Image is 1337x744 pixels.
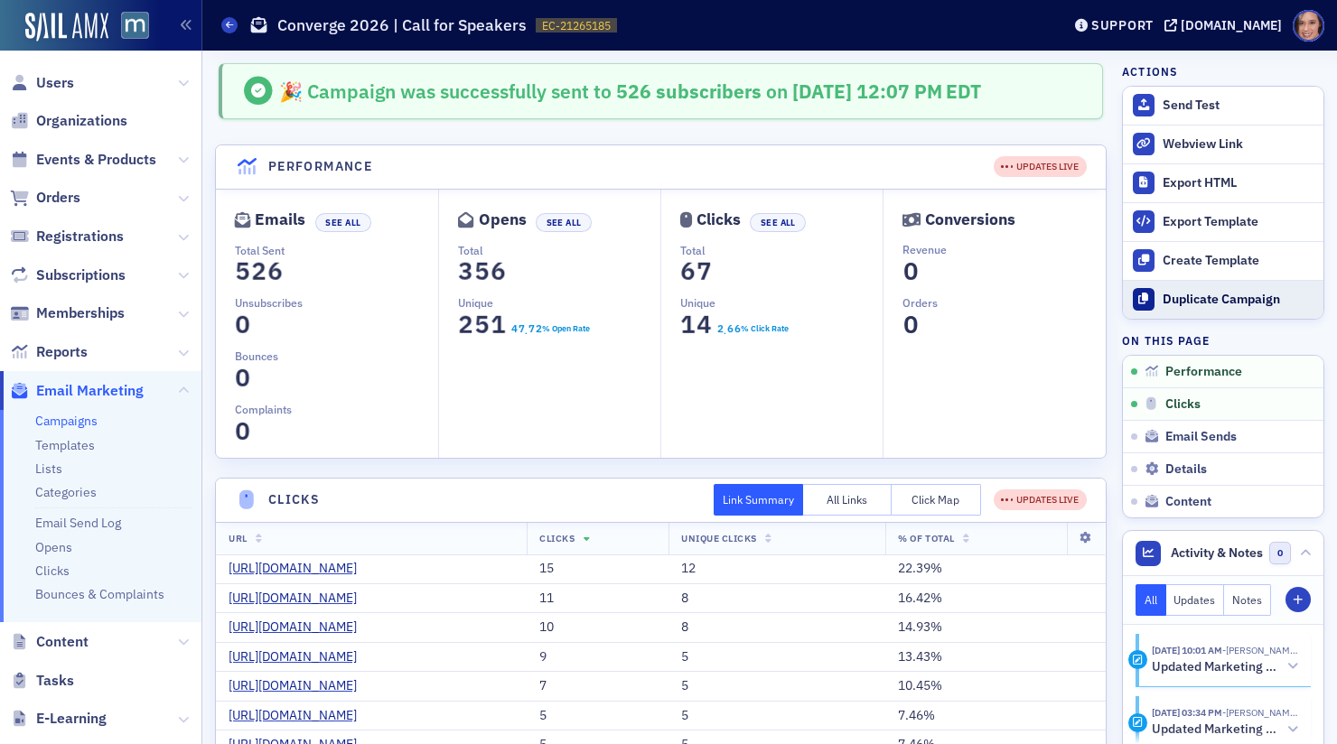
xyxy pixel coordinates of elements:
[458,294,660,311] p: Unique
[1163,175,1314,191] div: Export HTML
[10,150,156,170] a: Events & Products
[539,678,656,694] div: 7
[1152,644,1222,656] time: 8/13/2025 10:01 AM
[680,294,883,311] p: Unique
[230,362,255,394] span: 0
[453,256,478,287] span: 3
[733,321,742,337] span: 6
[255,215,305,225] div: Emails
[235,261,284,282] section: 526
[1122,63,1178,79] h4: Actions
[1165,429,1237,445] span: Email Sends
[724,325,726,338] span: .
[898,561,1092,577] div: 22.39%
[1128,650,1147,669] div: Activity
[1165,461,1207,478] span: Details
[542,322,590,335] div: % Open Rate
[268,490,320,509] h4: Clicks
[741,322,789,335] div: % Click Rate
[36,73,74,93] span: Users
[229,532,248,544] span: URL
[1152,657,1298,676] button: Updated Marketing platform email campaign: Converge 2026 | Call for Speakers
[899,256,923,287] span: 0
[898,619,1092,636] div: 14.93%
[680,261,713,282] section: 67
[10,73,74,93] a: Users
[1163,292,1314,308] div: Duplicate Campaign
[479,215,527,225] div: Opens
[35,515,121,531] a: Email Send Log
[994,489,1087,510] div: UPDATES LIVE
[539,649,656,665] div: 9
[677,256,701,287] span: 6
[315,213,371,232] button: See All
[1163,98,1314,114] div: Send Test
[681,649,873,665] div: 5
[750,213,806,232] button: See All
[1163,253,1314,269] div: Create Template
[1122,332,1324,349] h4: On this page
[1001,160,1079,174] div: UPDATES LIVE
[263,256,287,287] span: 6
[681,532,757,544] span: Unique Clicks
[898,708,1092,724] div: 7.46%
[230,415,255,447] span: 0
[279,79,792,104] span: 🎉 Campaign was successfully sent to on
[36,632,89,652] span: Content
[470,309,494,340] span: 5
[35,484,97,500] a: Categories
[235,294,438,311] p: Unsubscribes
[235,348,438,364] p: Bounces
[10,342,88,362] a: Reports
[121,12,149,40] img: SailAMX
[458,261,507,282] section: 356
[539,591,656,607] div: 11
[612,79,762,104] span: 526 subscribers
[898,678,1092,694] div: 10.45%
[247,256,271,287] span: 2
[792,79,856,104] span: [DATE]
[1163,214,1314,230] div: Export Template
[36,227,124,246] span: Registrations
[534,321,543,337] span: 2
[230,309,255,340] span: 0
[1123,280,1323,319] button: Duplicate Campaign
[681,708,873,724] div: 5
[693,256,717,287] span: 7
[1001,493,1079,507] div: UPDATES LIVE
[229,649,370,665] a: [URL][DOMAIN_NAME]
[235,421,251,442] section: 0
[10,265,126,285] a: Subscriptions
[899,309,923,340] span: 0
[230,256,255,287] span: 5
[681,678,873,694] div: 5
[716,322,741,335] section: 2.66
[1091,17,1154,33] div: Support
[1163,136,1314,153] div: Webview Link
[229,619,370,636] a: [URL][DOMAIN_NAME]
[677,309,701,340] span: 1
[10,709,107,729] a: E-Learning
[10,227,124,246] a: Registrations
[902,261,919,282] section: 0
[35,586,164,602] a: Bounces & Complaints
[1152,659,1281,675] h5: Updated Marketing platform email campaign: Converge 2026 | Call for Speakers
[1181,17,1282,33] div: [DOMAIN_NAME]
[942,79,981,104] span: EDT
[10,303,125,323] a: Memberships
[235,314,251,335] section: 0
[803,484,893,516] button: All Links
[10,632,89,652] a: Content
[898,591,1092,607] div: 16.42%
[35,437,95,453] a: Templates
[681,619,873,636] div: 8
[486,309,510,340] span: 1
[510,322,542,335] section: 47.72
[458,314,507,335] section: 251
[10,671,74,691] a: Tasks
[1123,241,1323,280] a: Create Template
[36,671,74,691] span: Tasks
[925,215,1015,225] div: Conversions
[25,13,108,42] img: SailAMX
